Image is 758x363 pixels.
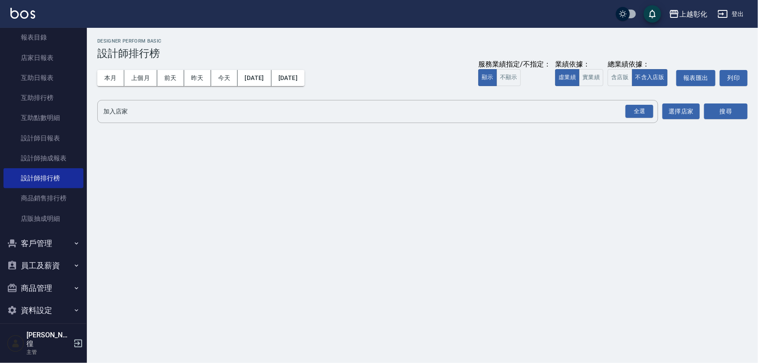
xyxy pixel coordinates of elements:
[497,69,521,86] button: 不顯示
[632,69,668,86] button: 不含入店販
[26,348,71,356] p: 主管
[26,331,71,348] h5: [PERSON_NAME]徨
[3,254,83,277] button: 員工及薪資
[3,128,83,148] a: 設計師日報表
[3,188,83,208] a: 商品銷售排行榜
[714,6,748,22] button: 登出
[478,69,497,86] button: 顯示
[624,103,655,120] button: Open
[97,38,748,44] h2: Designer Perform Basic
[157,70,184,86] button: 前天
[478,60,551,69] div: 服務業績指定/不指定：
[662,103,700,120] button: 選擇店家
[579,69,603,86] button: 實業績
[679,9,707,20] div: 上越彰化
[3,209,83,229] a: 店販抽成明細
[704,103,748,120] button: 搜尋
[124,70,157,86] button: 上個月
[3,277,83,300] button: 商品管理
[555,60,603,69] div: 業績依據：
[238,70,271,86] button: [DATE]
[608,60,672,69] div: 總業績依據：
[3,88,83,108] a: 互助排行榜
[271,70,305,86] button: [DATE]
[3,27,83,47] a: 報表目錄
[3,48,83,68] a: 店家日報表
[3,108,83,128] a: 互助點數明細
[10,8,35,19] img: Logo
[720,70,748,86] button: 列印
[7,335,24,352] img: Person
[3,299,83,322] button: 資料設定
[665,5,711,23] button: 上越彰化
[644,5,661,23] button: save
[211,70,238,86] button: 今天
[626,105,653,118] div: 全選
[97,47,748,60] h3: 設計師排行榜
[676,70,715,86] button: 報表匯出
[3,68,83,88] a: 互助日報表
[184,70,211,86] button: 昨天
[97,70,124,86] button: 本月
[3,148,83,168] a: 設計師抽成報表
[555,69,579,86] button: 虛業績
[3,232,83,255] button: 客戶管理
[3,168,83,188] a: 設計師排行榜
[608,69,632,86] button: 含店販
[101,104,641,119] input: 店家名稱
